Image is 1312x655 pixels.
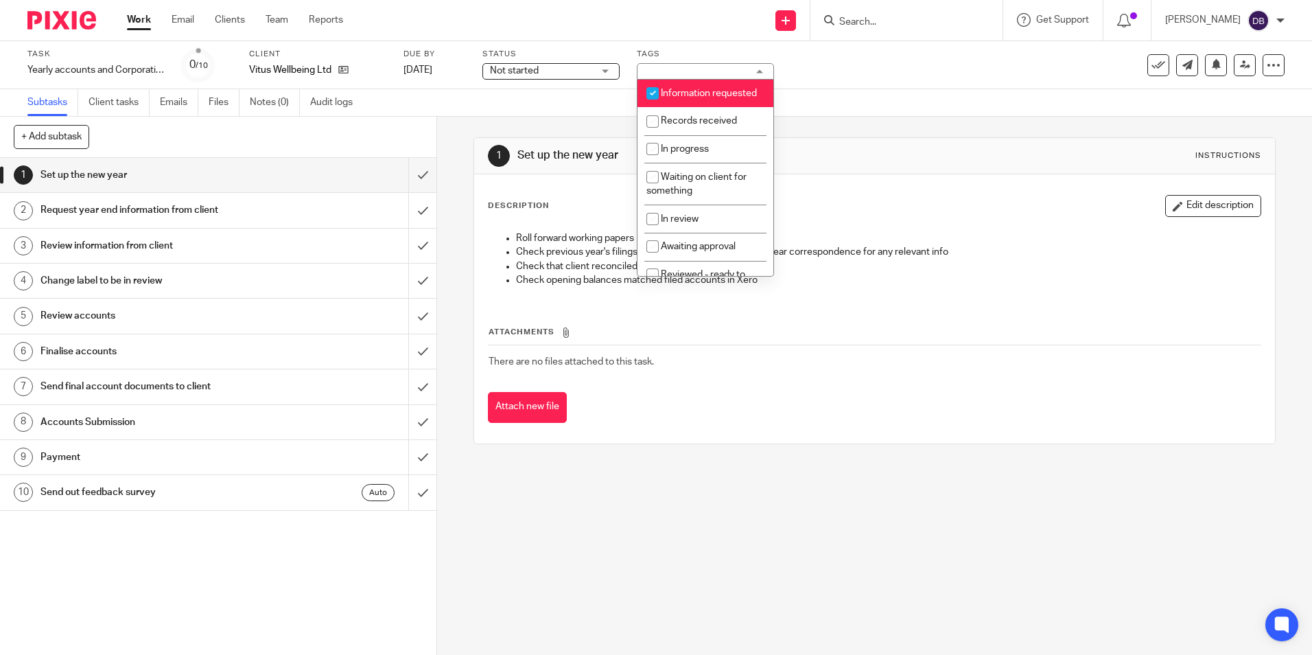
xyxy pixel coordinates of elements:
h1: Change label to be in review [40,271,277,291]
a: Reports [309,13,343,27]
div: 8 [14,413,33,432]
div: 7 [14,377,33,396]
a: Files [209,89,239,116]
div: 6 [14,342,33,361]
h1: Send out feedback survey [40,482,277,503]
h1: Send final account documents to client [40,376,277,397]
p: Description [488,200,549,211]
div: Instructions [1195,150,1261,161]
span: In progress [661,144,709,154]
h1: Set up the new year [40,165,277,185]
label: Status [482,49,620,60]
span: There are no files attached to this task. [489,357,654,367]
span: Not started [490,66,539,76]
h1: Review information from client [40,235,277,256]
p: Vitus Wellbeing Ltd [249,63,331,77]
h1: Review accounts [40,306,277,326]
div: 5 [14,307,33,326]
div: 1 [488,145,510,167]
div: 0 [189,57,208,73]
input: Search [838,16,961,29]
a: Work [127,13,151,27]
p: [PERSON_NAME] [1165,13,1241,27]
span: Reviewed - ready to send to client [646,270,745,294]
p: Check previous year's filings, meeting minutes and current year correspondence for any relevant info [516,245,1260,259]
small: /10 [196,62,208,69]
a: Team [266,13,288,27]
p: Check opening balances matched filed accounts in Xero [516,273,1260,287]
h1: Accounts Submission [40,412,277,433]
img: Pixie [27,11,96,30]
p: Check that client reconciled all bank items in year [516,260,1260,273]
button: + Add subtask [14,125,89,148]
a: Audit logs [310,89,363,116]
h1: Finalise accounts [40,341,277,362]
span: In review [661,214,699,224]
h1: Request year end information from client [40,200,277,220]
span: Get Support [1036,15,1089,25]
div: 2 [14,201,33,220]
div: 3 [14,236,33,255]
a: Email [172,13,194,27]
a: Notes (0) [250,89,300,116]
div: Yearly accounts and Corporation tax return [27,63,165,77]
div: Auto [362,484,395,501]
span: Information requested [661,89,757,98]
a: Client tasks [89,89,150,116]
h1: Payment [40,447,277,468]
div: 9 [14,448,33,467]
h1: Set up the new year [517,148,904,163]
label: Tags [637,49,774,60]
div: 4 [14,271,33,290]
p: Roll forward working papers [516,231,1260,245]
span: Awaiting approval [661,242,736,251]
label: Due by [403,49,465,60]
div: 1 [14,165,33,185]
img: svg%3E [1247,10,1269,32]
label: Task [27,49,165,60]
label: Client [249,49,386,60]
a: Clients [215,13,245,27]
span: [DATE] [403,65,432,75]
button: Attach new file [488,392,567,423]
button: Edit description [1165,195,1261,217]
a: Emails [160,89,198,116]
a: Subtasks [27,89,78,116]
span: Waiting on client for something [646,172,747,196]
span: Records received [661,116,737,126]
span: Attachments [489,328,554,336]
div: 10 [14,483,33,502]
